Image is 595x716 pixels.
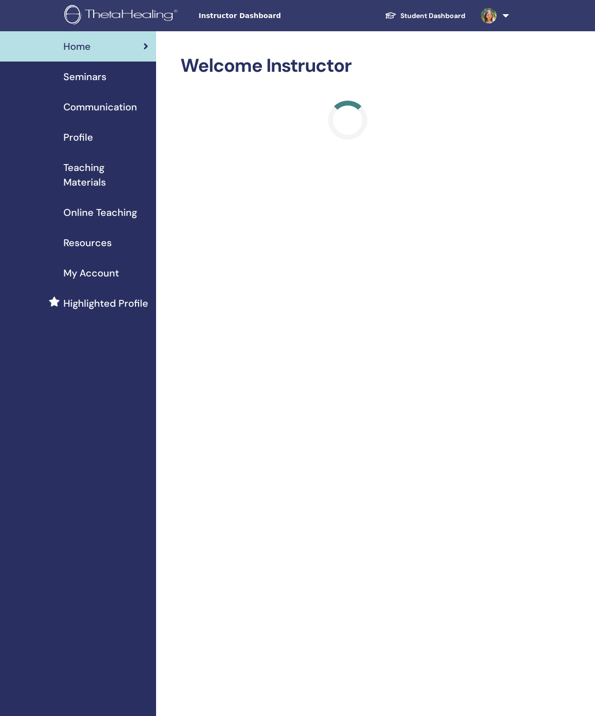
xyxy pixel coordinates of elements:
[64,5,181,27] img: logo.png
[63,235,112,250] span: Resources
[63,39,91,54] span: Home
[63,205,137,220] span: Online Teaching
[198,11,345,21] span: Instructor Dashboard
[377,7,473,25] a: Student Dashboard
[63,100,137,114] span: Communication
[180,55,515,77] h2: Welcome Instructor
[63,130,93,145] span: Profile
[385,11,397,20] img: graduation-cap-white.svg
[63,160,148,190] span: Teaching Materials
[63,69,106,84] span: Seminars
[63,296,148,311] span: Highlighted Profile
[481,8,496,23] img: default.jpg
[63,266,119,280] span: My Account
